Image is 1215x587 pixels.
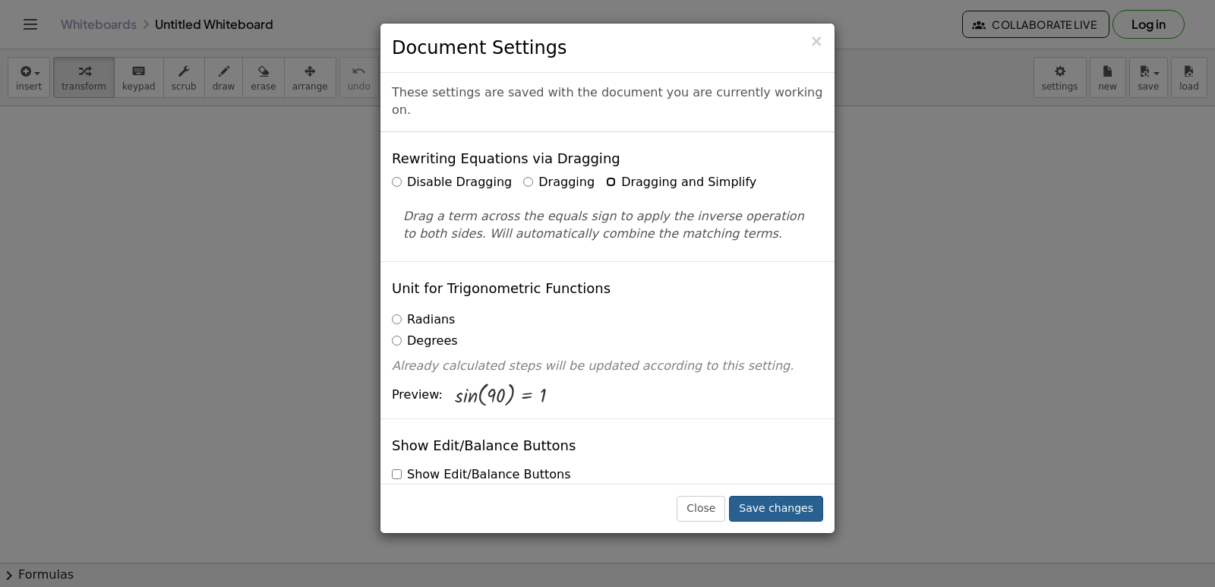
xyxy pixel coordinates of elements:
label: Radians [392,311,455,329]
input: Dragging [523,177,533,187]
span: × [809,32,823,50]
button: Close [809,33,823,49]
button: Close [677,496,725,522]
span: Preview: [392,387,443,404]
div: These settings are saved with the document you are currently working on. [380,73,835,132]
h4: Unit for Trigonometric Functions [392,281,611,296]
label: Degrees [392,333,458,350]
label: Disable Dragging [392,174,512,191]
p: Drag a term across the equals sign to apply the inverse operation to both sides. Will automatical... [403,208,812,243]
input: Radians [392,314,402,324]
h4: Show Edit/Balance Buttons [392,438,576,453]
input: Degrees [392,336,402,346]
input: Disable Dragging [392,177,402,187]
p: Already calculated steps will be updated according to this setting. [392,358,823,375]
h4: Rewriting Equations via Dragging [392,151,620,166]
input: Show Edit/Balance Buttons [392,469,402,479]
label: Dragging and Simplify [606,174,756,191]
label: Show Edit/Balance Buttons [392,466,570,484]
button: Save changes [729,496,823,522]
h3: Document Settings [392,35,823,61]
label: Dragging [523,174,595,191]
input: Dragging and Simplify [606,177,616,187]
